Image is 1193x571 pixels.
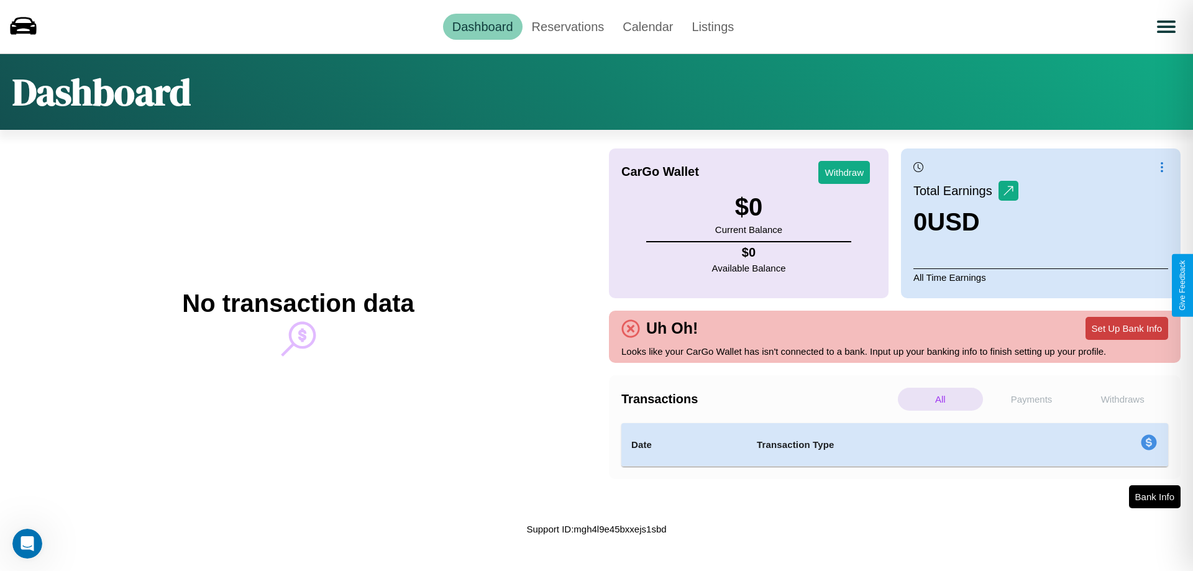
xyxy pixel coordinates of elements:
[1129,485,1181,508] button: Bank Info
[913,268,1168,286] p: All Time Earnings
[818,161,870,184] button: Withdraw
[913,208,1018,236] h3: 0 USD
[182,290,414,317] h2: No transaction data
[621,165,699,179] h4: CarGo Wallet
[712,260,786,276] p: Available Balance
[898,388,983,411] p: All
[712,245,786,260] h4: $ 0
[621,392,895,406] h4: Transactions
[757,437,1039,452] h4: Transaction Type
[715,193,782,221] h3: $ 0
[631,437,737,452] h4: Date
[1149,9,1184,44] button: Open menu
[523,14,614,40] a: Reservations
[443,14,523,40] a: Dashboard
[682,14,743,40] a: Listings
[12,529,42,559] iframe: Intercom live chat
[1080,388,1165,411] p: Withdraws
[1178,260,1187,311] div: Give Feedback
[621,423,1168,467] table: simple table
[621,343,1168,360] p: Looks like your CarGo Wallet has isn't connected to a bank. Input up your banking info to finish ...
[613,14,682,40] a: Calendar
[640,319,704,337] h4: Uh Oh!
[989,388,1074,411] p: Payments
[913,180,999,202] p: Total Earnings
[1086,317,1168,340] button: Set Up Bank Info
[526,521,666,537] p: Support ID: mgh4l9e45bxxejs1sbd
[715,221,782,238] p: Current Balance
[12,66,191,117] h1: Dashboard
